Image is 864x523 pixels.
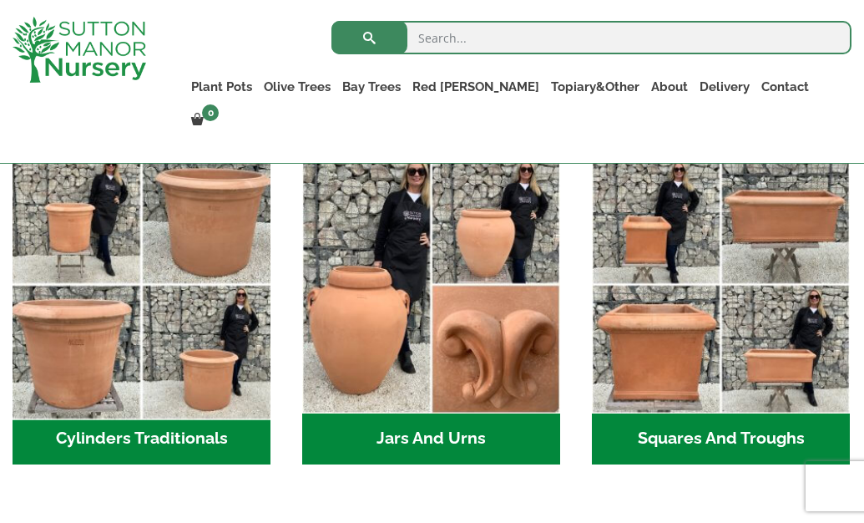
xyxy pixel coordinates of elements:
a: Visit product category Squares And Troughs [592,155,850,465]
span: 0 [202,104,219,121]
a: Topiary&Other [545,75,645,99]
a: Delivery [694,75,755,99]
img: Cylinders Traditionals [6,149,276,419]
a: Olive Trees [258,75,336,99]
a: Visit product category Cylinders Traditionals [13,155,270,465]
a: Visit product category Jars And Urns [302,155,560,465]
a: 0 [185,109,224,132]
h2: Squares And Troughs [592,414,850,465]
a: Plant Pots [185,75,258,99]
img: logo [13,17,146,83]
a: About [645,75,694,99]
h2: Jars And Urns [302,414,560,465]
a: Bay Trees [336,75,407,99]
img: Squares And Troughs [592,155,850,414]
input: Search... [331,21,851,54]
a: Contact [755,75,815,99]
a: Red [PERSON_NAME] [407,75,545,99]
img: Jars And Urns [302,155,560,414]
h2: Cylinders Traditionals [13,414,270,465]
